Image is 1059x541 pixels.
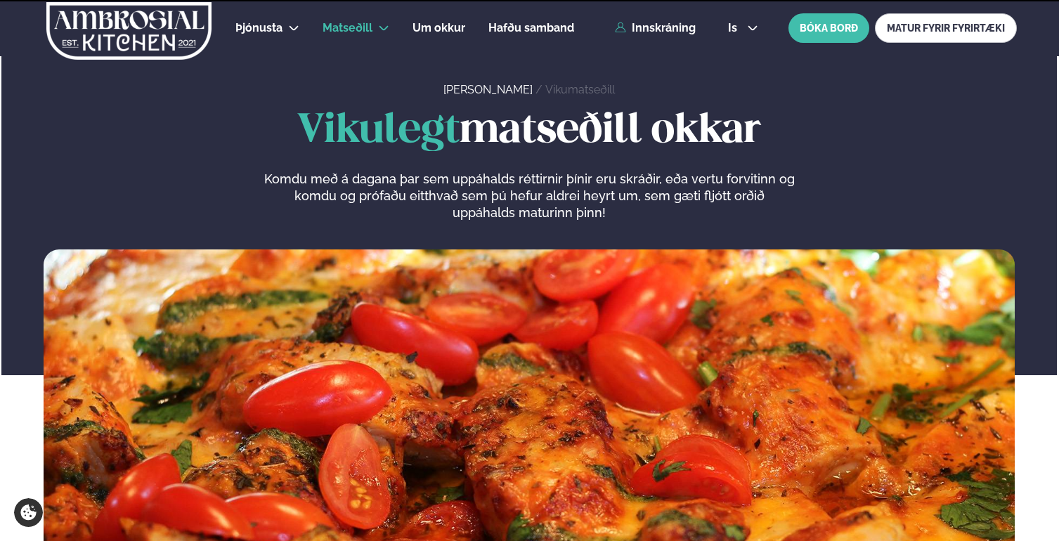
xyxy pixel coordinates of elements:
[875,13,1017,43] a: MATUR FYRIR FYRIRTÆKI
[412,20,465,37] a: Um okkur
[488,20,574,37] a: Hafðu samband
[728,22,741,34] span: is
[488,21,574,34] span: Hafðu samband
[323,21,372,34] span: Matseðill
[45,2,213,60] img: logo
[323,20,372,37] a: Matseðill
[264,171,795,221] p: Komdu með á dagana þar sem uppáhalds réttirnir þínir eru skráðir, eða vertu forvitinn og komdu og...
[535,83,545,96] span: /
[412,21,465,34] span: Um okkur
[235,20,282,37] a: Þjónusta
[14,498,43,527] a: Cookie settings
[788,13,869,43] button: BÓKA BORÐ
[235,21,282,34] span: Þjónusta
[545,83,615,96] a: Vikumatseðill
[44,109,1015,154] h1: matseðill okkar
[297,112,460,150] span: Vikulegt
[717,22,769,34] button: is
[443,83,533,96] a: [PERSON_NAME]
[615,22,696,34] a: Innskráning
